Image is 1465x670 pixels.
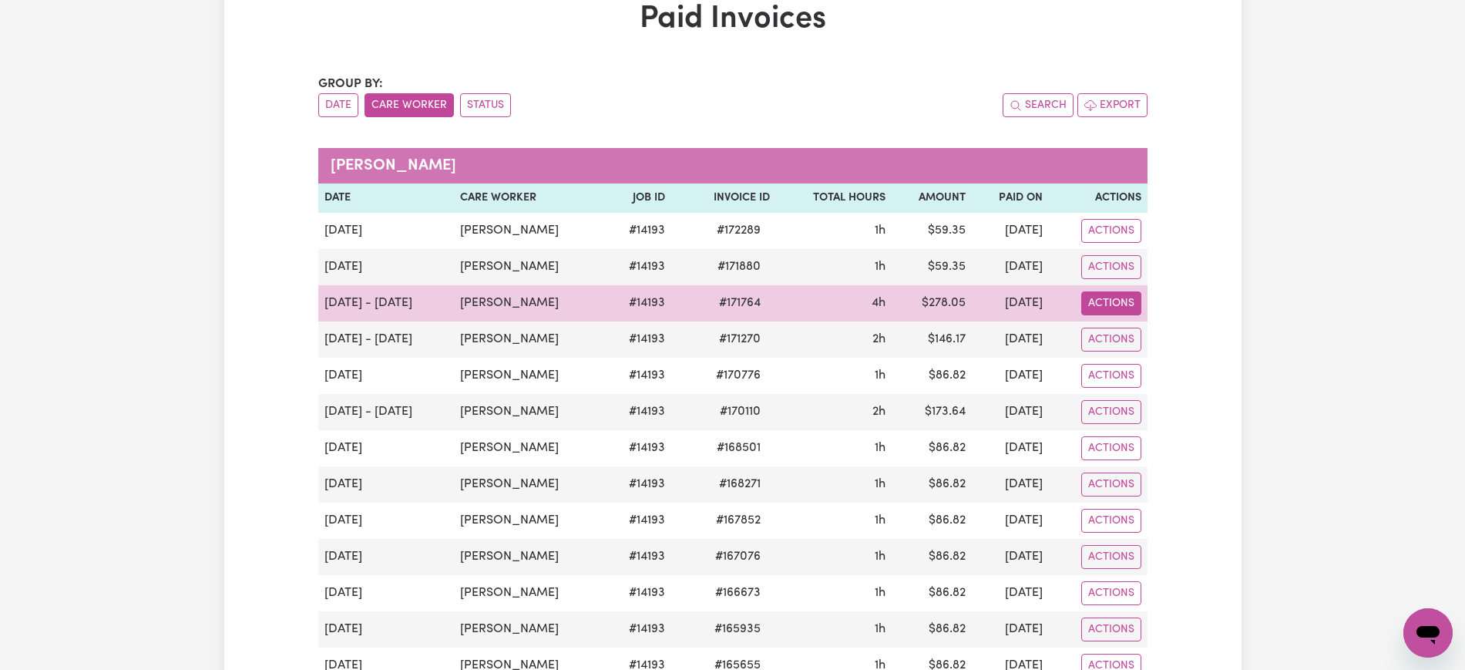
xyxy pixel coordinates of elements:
[707,439,770,457] span: # 168501
[972,285,1048,322] td: [DATE]
[318,1,1147,38] h1: Paid Invoices
[892,358,973,394] td: $ 86.82
[892,213,973,249] td: $ 59.35
[1003,93,1074,117] button: Search
[875,261,885,273] span: 1 hour
[1081,219,1141,243] button: Actions
[1081,509,1141,533] button: Actions
[875,369,885,382] span: 1 hour
[318,183,455,213] th: Date
[707,511,770,530] span: # 167852
[706,584,770,602] span: # 166673
[605,183,671,213] th: Job ID
[605,430,671,466] td: # 14193
[1081,545,1141,569] button: Actions
[318,539,455,575] td: [DATE]
[454,503,605,539] td: [PERSON_NAME]
[872,406,885,418] span: 2 hours
[318,285,455,322] td: [DATE] - [DATE]
[318,148,1147,183] caption: [PERSON_NAME]
[605,539,671,575] td: # 14193
[318,575,455,611] td: [DATE]
[1403,608,1453,658] iframe: Button to launch messaging window
[1081,291,1141,315] button: Actions
[1081,436,1141,460] button: Actions
[972,183,1048,213] th: Paid On
[318,78,383,90] span: Group by:
[454,322,605,358] td: [PERSON_NAME]
[892,575,973,611] td: $ 86.82
[454,611,605,648] td: [PERSON_NAME]
[972,503,1048,539] td: [DATE]
[972,249,1048,285] td: [DATE]
[454,430,605,466] td: [PERSON_NAME]
[365,93,454,117] button: sort invoices by care worker
[706,547,770,566] span: # 167076
[605,611,671,648] td: # 14193
[318,249,455,285] td: [DATE]
[318,430,455,466] td: [DATE]
[605,322,671,358] td: # 14193
[454,466,605,503] td: [PERSON_NAME]
[1077,93,1147,117] button: Export
[972,575,1048,611] td: [DATE]
[605,213,671,249] td: # 14193
[605,503,671,539] td: # 14193
[1081,581,1141,605] button: Actions
[605,285,671,322] td: # 14193
[605,394,671,430] td: # 14193
[892,322,973,358] td: $ 146.17
[1081,255,1141,279] button: Actions
[875,623,885,635] span: 1 hour
[454,213,605,249] td: [PERSON_NAME]
[710,330,770,348] span: # 171270
[318,394,455,430] td: [DATE] - [DATE]
[875,478,885,490] span: 1 hour
[1081,618,1141,641] button: Actions
[972,213,1048,249] td: [DATE]
[892,503,973,539] td: $ 86.82
[1081,473,1141,497] button: Actions
[318,322,455,358] td: [DATE] - [DATE]
[707,221,770,240] span: # 172289
[892,466,973,503] td: $ 86.82
[872,333,885,345] span: 2 hours
[972,358,1048,394] td: [DATE]
[972,539,1048,575] td: [DATE]
[892,249,973,285] td: $ 59.35
[318,358,455,394] td: [DATE]
[454,394,605,430] td: [PERSON_NAME]
[605,575,671,611] td: # 14193
[1049,183,1147,213] th: Actions
[1081,364,1141,388] button: Actions
[972,466,1048,503] td: [DATE]
[318,503,455,539] td: [DATE]
[972,611,1048,648] td: [DATE]
[875,514,885,527] span: 1 hour
[318,611,455,648] td: [DATE]
[454,539,605,575] td: [PERSON_NAME]
[875,224,885,237] span: 1 hour
[972,322,1048,358] td: [DATE]
[605,249,671,285] td: # 14193
[875,442,885,454] span: 1 hour
[318,466,455,503] td: [DATE]
[872,297,885,309] span: 4 hours
[318,213,455,249] td: [DATE]
[454,575,605,611] td: [PERSON_NAME]
[892,430,973,466] td: $ 86.82
[875,587,885,599] span: 1 hour
[1081,400,1141,424] button: Actions
[671,183,776,213] th: Invoice ID
[454,285,605,322] td: [PERSON_NAME]
[972,430,1048,466] td: [DATE]
[1081,328,1141,352] button: Actions
[875,550,885,563] span: 1 hour
[892,394,973,430] td: $ 173.64
[605,466,671,503] td: # 14193
[710,475,770,493] span: # 168271
[892,183,973,213] th: Amount
[454,249,605,285] td: [PERSON_NAME]
[460,93,511,117] button: sort invoices by paid status
[892,539,973,575] td: $ 86.82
